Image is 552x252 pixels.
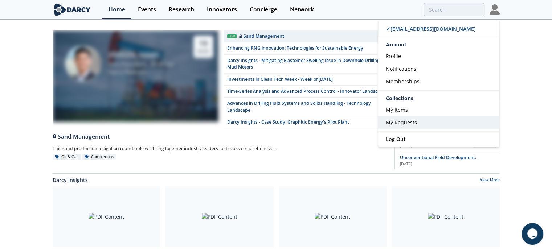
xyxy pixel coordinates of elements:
div: Vice President, Oil & Gas [109,60,174,69]
div: Live [227,34,237,39]
span: My Requests [386,119,417,126]
span: Profile [386,53,401,59]
a: My Items [378,103,499,116]
div: Completions [82,154,116,160]
div: Research [169,7,194,12]
div: This sand production mitigation roundtable will bring together industry leaders to discuss compre... [53,144,297,154]
span: Memberships [386,78,420,85]
span: Unconventional Field Development Optimization through Geochemical Fingerprinting Technology [400,154,479,174]
div: [PERSON_NAME] [109,50,174,59]
span: ✓ [EMAIL_ADDRESS][DOMAIN_NAME] [386,25,476,32]
span: My Items [386,106,408,113]
div: Collections [378,93,499,103]
a: Time-Series Analysis and Advanced Process Control - Innovator Landscape [224,86,389,98]
img: Ron Sasaki [65,46,101,81]
div: Sand Management [239,33,284,40]
div: Home [109,7,125,12]
a: My Requests [378,116,499,129]
a: Notifications [378,62,499,75]
div: Account [378,37,499,50]
div: Innovators [207,7,237,12]
div: Oil & Gas [53,154,81,160]
a: Enhancing RNG innovation: Technologies for Sustainable Energy [224,42,389,54]
a: Log Out [378,132,499,147]
div: Darcy Partners [109,68,174,77]
div: 19 [197,38,209,48]
a: Memberships [378,75,499,88]
div: Concierge [250,7,277,12]
a: View More [480,177,500,184]
input: Advanced Search [424,3,484,16]
div: Aug [197,48,209,55]
a: Profile [378,50,499,62]
img: Profile [490,4,500,15]
a: Ron Sasaki [PERSON_NAME] Vice President, Oil & Gas Darcy Partners 19 Aug [53,30,218,128]
a: Darcy Insights [53,176,88,184]
img: logo-wide.svg [53,3,92,16]
a: Investments in Clean Tech Week - Week of [DATE] [224,74,389,86]
div: Enhancing RNG innovation: Technologies for Sustainable Energy [227,45,363,51]
iframe: chat widget [522,223,545,245]
div: [DATE] [400,161,500,167]
div: Events [138,7,156,12]
a: Unconventional Field Development Optimization through Geochemical Fingerprinting Technology [DATE] [400,154,500,167]
div: Sand Management [53,132,389,141]
span: Notifications [386,65,416,72]
a: Darcy Insights - Mitigating Elastomer Swelling Issue in Downhole Drilling Mud Motors [224,55,389,74]
a: Live Sand Management [224,30,389,42]
a: Sand Management [53,128,389,141]
span: Log Out [386,136,406,142]
a: Darcy Insights - Case Study: Graphitic Energy's Pilot Plant [224,116,389,128]
a: Advances in Drilling Fluid Systems and Solids Handling - Technology Landscape [224,98,389,116]
a: ✓[EMAIL_ADDRESS][DOMAIN_NAME] [378,21,499,37]
div: Network [290,7,314,12]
